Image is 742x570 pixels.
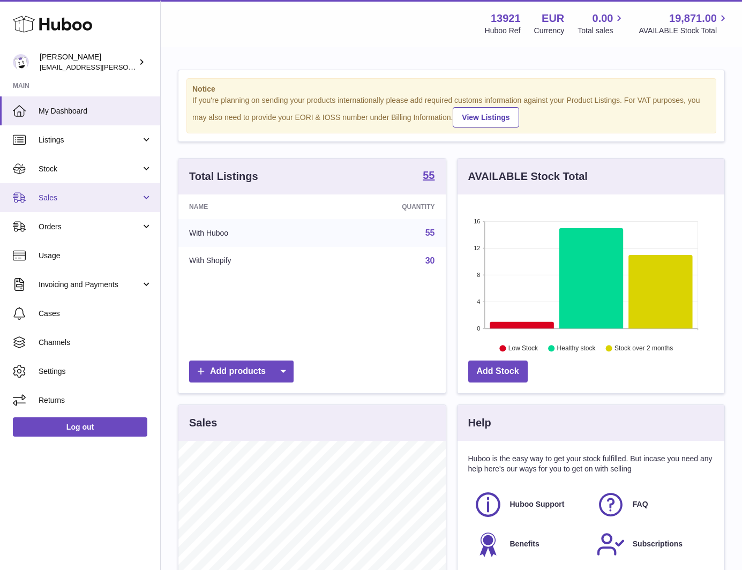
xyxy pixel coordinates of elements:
a: Add Stock [468,361,528,382]
div: Huboo Ref [485,26,521,36]
span: AVAILABLE Stock Total [639,26,729,36]
div: [PERSON_NAME] [40,52,136,72]
span: 0.00 [593,11,613,26]
div: If you're planning on sending your products internationally please add required customs informati... [192,95,710,127]
td: With Huboo [178,219,323,247]
span: Huboo Support [510,499,565,509]
a: 55 [425,228,435,237]
th: Quantity [323,194,446,219]
h3: Help [468,416,491,430]
span: Settings [39,366,152,377]
text: Healthy stock [557,344,596,352]
span: Orders [39,222,141,232]
strong: Notice [192,84,710,94]
text: 16 [474,218,480,224]
a: 19,871.00 AVAILABLE Stock Total [639,11,729,36]
h3: Total Listings [189,169,258,184]
a: Log out [13,417,147,437]
a: FAQ [596,490,708,519]
strong: 55 [423,170,434,181]
a: Add products [189,361,294,382]
text: 4 [477,298,480,305]
span: Invoicing and Payments [39,280,141,290]
a: 55 [423,170,434,183]
p: Huboo is the easy way to get your stock fulfilled. But incase you need any help here's our ways f... [468,454,714,474]
span: [EMAIL_ADDRESS][PERSON_NAME][DOMAIN_NAME] [40,63,215,71]
span: Sales [39,193,141,203]
text: Low Stock [508,344,538,352]
strong: EUR [542,11,564,26]
th: Name [178,194,323,219]
h3: Sales [189,416,217,430]
span: Listings [39,135,141,145]
span: Subscriptions [633,539,683,549]
span: Cases [39,309,152,319]
a: View Listings [453,107,519,127]
div: Currency [534,26,565,36]
span: Benefits [510,539,539,549]
a: 0.00 Total sales [578,11,625,36]
a: Benefits [474,530,586,559]
a: Subscriptions [596,530,708,559]
text: 8 [477,272,480,278]
span: Stock [39,164,141,174]
h3: AVAILABLE Stock Total [468,169,588,184]
strong: 13921 [491,11,521,26]
text: Stock over 2 months [614,344,673,352]
span: Usage [39,251,152,261]
img: europe@orea.uk [13,54,29,70]
text: 0 [477,325,480,332]
span: Returns [39,395,152,406]
span: 19,871.00 [669,11,717,26]
span: My Dashboard [39,106,152,116]
a: Huboo Support [474,490,586,519]
td: With Shopify [178,247,323,275]
a: 30 [425,256,435,265]
span: Channels [39,337,152,348]
text: 12 [474,245,480,251]
span: FAQ [633,499,648,509]
span: Total sales [578,26,625,36]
